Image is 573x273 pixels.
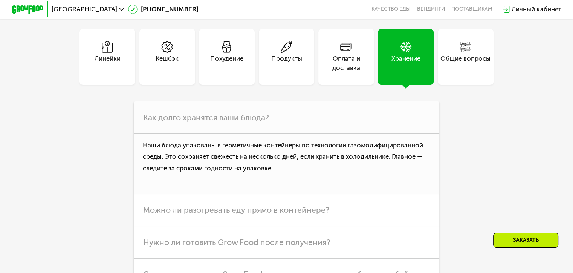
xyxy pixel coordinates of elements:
div: Линейки [95,54,121,73]
div: Хранение [391,54,420,73]
div: Общие вопросы [440,54,490,73]
span: Как долго хранятся ваши блюда? [143,113,269,122]
a: Качество еды [371,6,411,12]
span: Можно ли разогревать еду прямо в контейнере? [143,205,329,215]
div: Кешбэк [156,54,179,73]
a: Вендинги [417,6,445,12]
div: Продукты [271,54,302,73]
a: [PHONE_NUMBER] [128,5,198,14]
span: [GEOGRAPHIC_DATA] [52,6,117,12]
div: Личный кабинет [512,5,561,14]
div: Заказать [493,233,558,248]
div: Оплата и доставка [318,54,374,73]
p: Наши блюда упакованы в герметичные контейнеры по технологии газомодифицированной среды. Это сохра... [134,134,439,194]
div: Похудение [210,54,243,73]
div: поставщикам [451,6,492,12]
span: Нужно ли готовить Grow Food после получения? [143,238,330,247]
